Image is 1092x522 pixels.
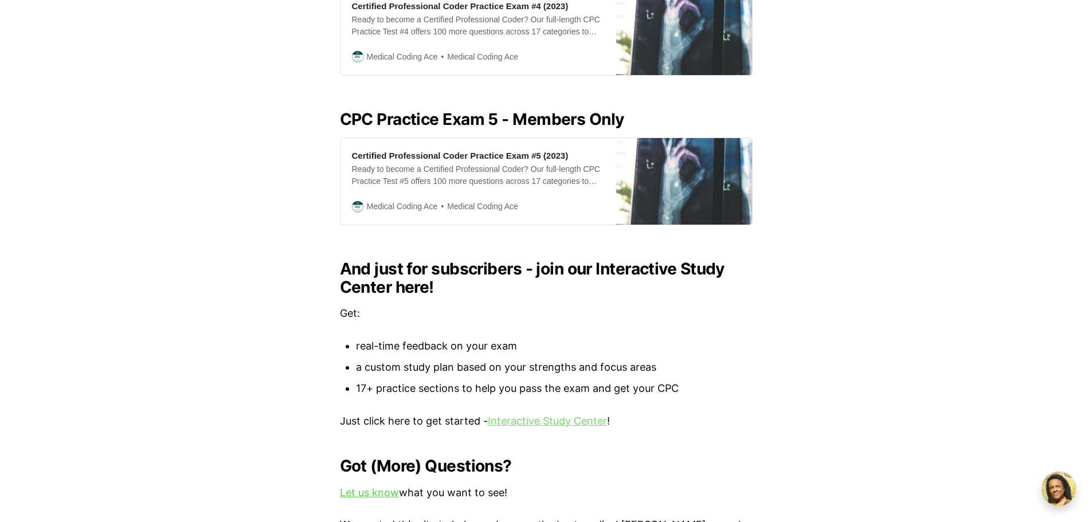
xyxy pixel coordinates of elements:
[356,359,753,376] li: a custom study plan based on your strengths and focus areas
[356,380,753,397] li: 17+ practice sections to help you pass the exam and get your CPC
[367,200,438,213] span: Medical Coding Ace
[437,200,518,213] span: Medical Coding Ace
[488,415,607,427] a: Interactive Study Center
[340,485,753,501] p: what you want to see!
[356,338,753,355] li: real-time feedback on your exam
[340,486,399,499] a: Let us know
[340,138,753,225] a: Certified Professional Coder Practice Exam #5 (2023)Ready to become a Certified Professional Code...
[340,110,753,128] h2: CPC Practice Exam 5 - Members Only
[1032,466,1092,522] iframe: portal-trigger
[352,163,605,187] div: Ready to become a Certified Professional Coder? Our full-length CPC Practice Test #5 offers 100 m...
[367,50,438,63] span: Medical Coding Ace
[352,14,605,38] div: Ready to become a Certified Professional Coder? Our full-length CPC Practice Test #4 offers 100 m...
[340,457,753,475] h2: Got (More) Questions?
[340,305,753,322] p: Get:
[340,413,753,430] p: Just click here to get started - !
[437,50,518,64] span: Medical Coding Ace
[352,150,569,162] div: Certified Professional Coder Practice Exam #5 (2023)
[340,260,753,296] h2: And just for subscribers - join our Interactive Study Center here!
